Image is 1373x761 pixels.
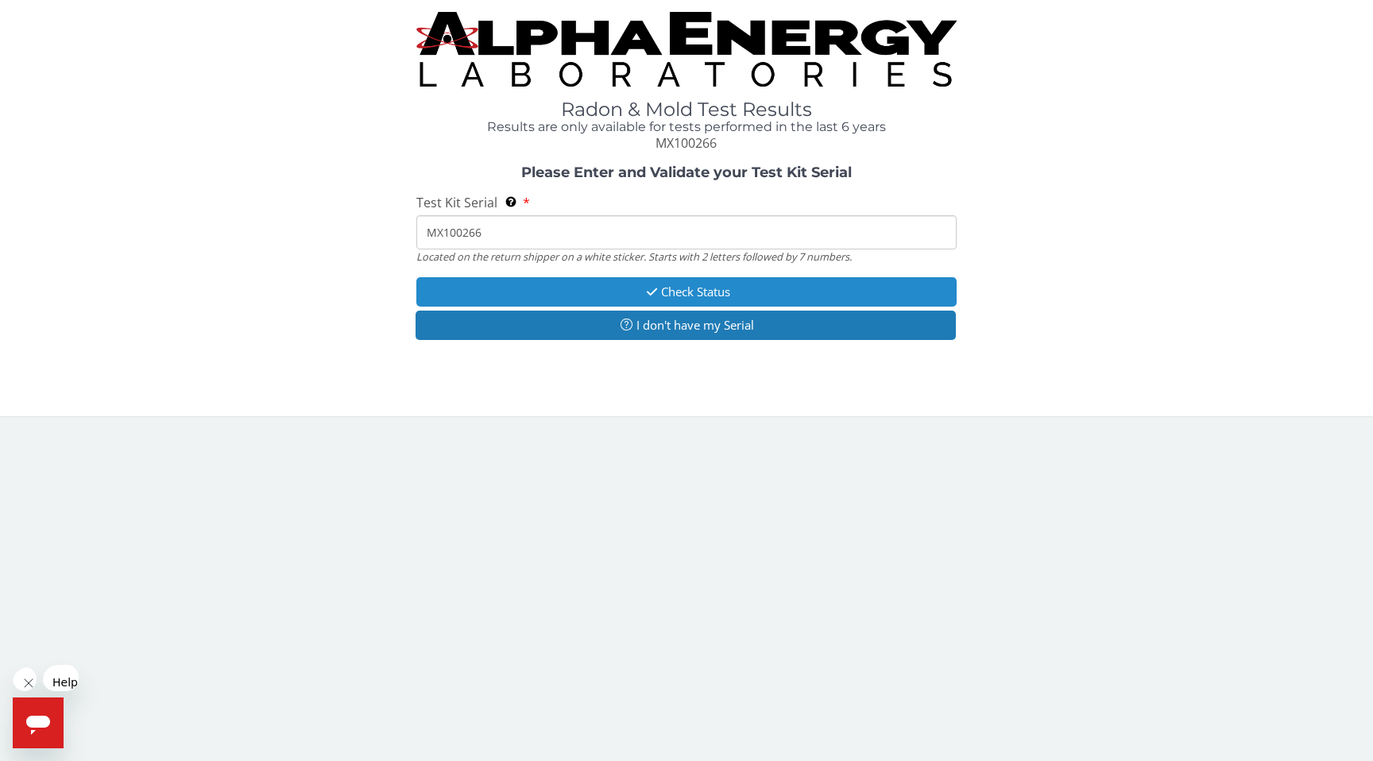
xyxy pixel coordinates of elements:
[13,697,64,748] iframe: Button to launch messaging window
[656,134,717,152] span: MX100266
[416,311,955,340] button: I don't have my Serial
[416,12,956,87] img: TightCrop.jpg
[43,665,79,691] iframe: Message from company
[416,194,497,211] span: Test Kit Serial
[521,164,852,181] strong: Please Enter and Validate your Test Kit Serial
[416,99,956,120] h1: Radon & Mold Test Results
[416,249,956,264] div: Located on the return shipper on a white sticker. Starts with 2 letters followed by 7 numbers.
[416,120,956,134] h4: Results are only available for tests performed in the last 6 years
[13,667,37,691] iframe: Close message
[416,277,956,307] button: Check Status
